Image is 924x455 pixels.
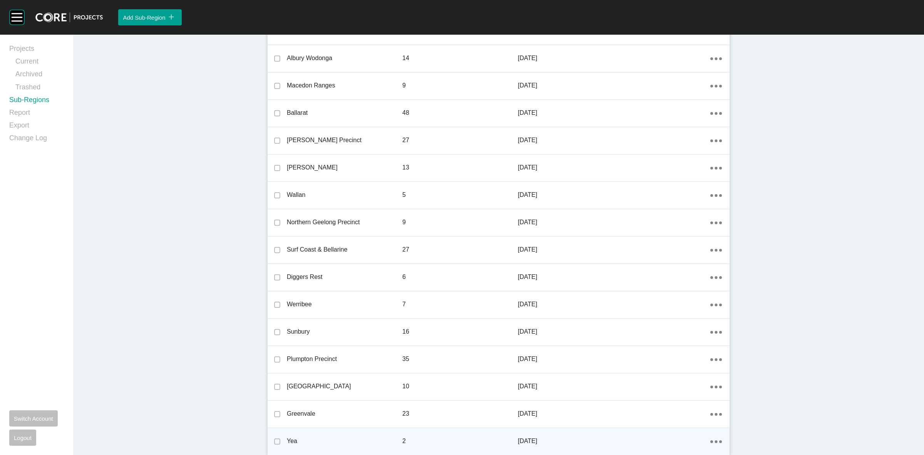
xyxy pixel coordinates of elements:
[287,109,402,117] p: Ballarat
[14,435,32,441] span: Logout
[287,300,402,309] p: Werribee
[518,191,710,199] p: [DATE]
[402,191,518,199] p: 5
[287,410,402,418] p: Greenvale
[518,218,710,227] p: [DATE]
[287,54,402,62] p: Albury Wodonga
[35,12,103,22] img: core-logo-dark.3138cae2.png
[287,273,402,281] p: Diggers Rest
[518,245,710,254] p: [DATE]
[287,163,402,172] p: [PERSON_NAME]
[15,69,64,82] a: Archived
[518,163,710,172] p: [DATE]
[402,136,518,144] p: 27
[287,191,402,199] p: Wallan
[518,109,710,117] p: [DATE]
[9,133,64,146] a: Change Log
[15,57,64,69] a: Current
[287,355,402,363] p: Plumpton Precinct
[518,382,710,391] p: [DATE]
[9,430,36,446] button: Logout
[287,81,402,90] p: Macedon Ranges
[9,44,64,57] a: Projects
[287,382,402,391] p: [GEOGRAPHIC_DATA]
[287,218,402,227] p: Northern Geelong Precinct
[9,108,64,121] a: Report
[287,437,402,445] p: Yea
[518,136,710,144] p: [DATE]
[518,410,710,418] p: [DATE]
[123,14,165,21] span: Add Sub-Region
[15,82,64,95] a: Trashed
[9,95,64,108] a: Sub-Regions
[518,327,710,336] p: [DATE]
[287,245,402,254] p: Surf Coast & Bellarine
[402,163,518,172] p: 13
[402,54,518,62] p: 14
[518,300,710,309] p: [DATE]
[402,437,518,445] p: 2
[287,136,402,144] p: [PERSON_NAME] Precinct
[287,327,402,336] p: Sunbury
[402,81,518,90] p: 9
[518,273,710,281] p: [DATE]
[402,355,518,363] p: 35
[518,437,710,445] p: [DATE]
[402,245,518,254] p: 27
[518,54,710,62] p: [DATE]
[402,327,518,336] p: 16
[9,410,58,426] button: Switch Account
[518,355,710,363] p: [DATE]
[9,121,64,133] a: Export
[518,81,710,90] p: [DATE]
[402,410,518,418] p: 23
[402,218,518,227] p: 9
[402,109,518,117] p: 48
[402,382,518,391] p: 10
[118,9,181,25] button: Add Sub-Region
[402,300,518,309] p: 7
[14,415,53,422] span: Switch Account
[402,273,518,281] p: 6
